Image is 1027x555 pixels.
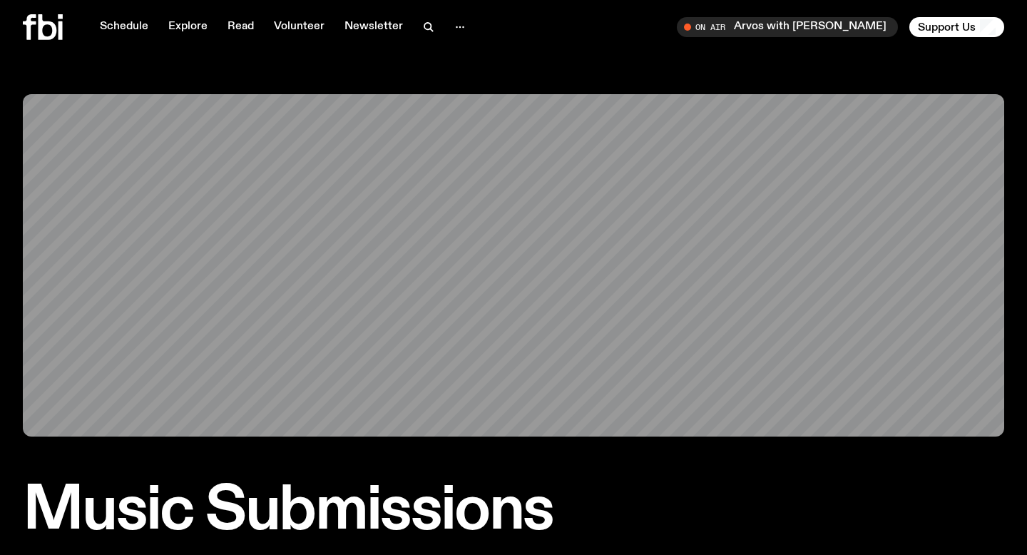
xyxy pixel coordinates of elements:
[91,17,157,37] a: Schedule
[336,17,412,37] a: Newsletter
[918,21,976,34] span: Support Us
[23,482,1004,540] h1: Music Submissions
[160,17,216,37] a: Explore
[909,17,1004,37] button: Support Us
[265,17,333,37] a: Volunteer
[219,17,262,37] a: Read
[677,17,898,37] button: On AirArvos with [PERSON_NAME]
